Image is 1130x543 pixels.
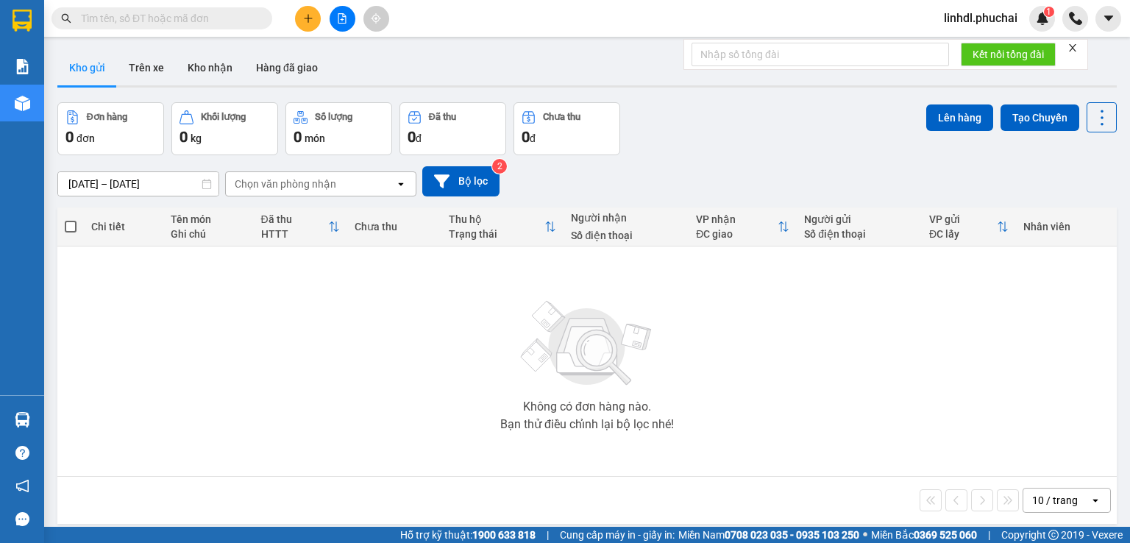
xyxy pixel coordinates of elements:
div: Đơn hàng [87,112,127,122]
span: 0 [294,128,302,146]
div: Số lượng [315,112,352,122]
span: Cung cấp máy in - giấy in: [560,527,675,543]
th: Toggle SortBy [441,207,564,246]
div: Đã thu [261,213,329,225]
img: warehouse-icon [15,412,30,427]
span: Hỗ trợ kỹ thuật: [400,527,536,543]
button: Bộ lọc [422,166,500,196]
span: aim [371,13,381,24]
img: solution-icon [15,59,30,74]
div: Chọn văn phòng nhận [235,177,336,191]
button: file-add [330,6,355,32]
div: Bạn thử điều chỉnh lại bộ lọc nhé! [500,419,674,430]
div: VP nhận [696,213,778,225]
input: Nhập số tổng đài [692,43,949,66]
span: ⚪️ [863,532,867,538]
div: ĐC lấy [929,228,997,240]
span: 0 [180,128,188,146]
div: Chưa thu [543,112,580,122]
div: Chi tiết [91,221,156,233]
div: Tên món [171,213,246,225]
img: svg+xml;base64,PHN2ZyBjbGFzcz0ibGlzdC1wbHVnX19zdmciIHhtbG5zPSJodHRwOi8vd3d3LnczLm9yZy8yMDAwL3N2Zy... [514,292,661,395]
th: Toggle SortBy [254,207,348,246]
button: aim [363,6,389,32]
input: Tìm tên, số ĐT hoặc mã đơn [81,10,255,26]
span: linhdl.phuchai [932,9,1029,27]
sup: 1 [1044,7,1054,17]
span: đ [530,132,536,144]
div: HTTT [261,228,329,240]
button: caret-down [1095,6,1121,32]
button: Kho gửi [57,50,117,85]
th: Toggle SortBy [689,207,797,246]
strong: 0369 525 060 [914,529,977,541]
div: Người gửi [804,213,914,225]
span: kg [191,132,202,144]
strong: 1900 633 818 [472,529,536,541]
button: plus [295,6,321,32]
span: Miền Nam [678,527,859,543]
svg: open [1090,494,1101,506]
button: Số lượng0món [285,102,392,155]
sup: 2 [492,159,507,174]
button: Khối lượng0kg [171,102,278,155]
div: Thu hộ [449,213,545,225]
span: | [547,527,549,543]
div: Nhân viên [1023,221,1109,233]
button: Chưa thu0đ [514,102,620,155]
span: question-circle [15,446,29,460]
button: Trên xe [117,50,176,85]
button: Đã thu0đ [399,102,506,155]
span: plus [303,13,313,24]
svg: open [395,178,407,190]
span: file-add [337,13,347,24]
div: Người nhận [571,212,681,224]
span: 1 [1046,7,1051,17]
button: Lên hàng [926,104,993,131]
span: | [988,527,990,543]
button: Kho nhận [176,50,244,85]
div: Ghi chú [171,228,246,240]
div: VP gửi [929,213,997,225]
button: Đơn hàng0đơn [57,102,164,155]
span: 0 [408,128,416,146]
div: Đã thu [429,112,456,122]
div: Không có đơn hàng nào. [523,401,651,413]
span: message [15,512,29,526]
span: notification [15,479,29,493]
span: món [305,132,325,144]
div: Số điện thoại [571,230,681,241]
button: Tạo Chuyến [1001,104,1079,131]
span: close [1067,43,1078,53]
span: search [61,13,71,24]
button: Kết nối tổng đài [961,43,1056,66]
div: Trạng thái [449,228,545,240]
span: 0 [65,128,74,146]
span: caret-down [1102,12,1115,25]
strong: 0708 023 035 - 0935 103 250 [725,529,859,541]
span: đ [416,132,422,144]
img: warehouse-icon [15,96,30,111]
input: Select a date range. [58,172,218,196]
img: icon-new-feature [1036,12,1049,25]
div: Số điện thoại [804,228,914,240]
img: logo-vxr [13,10,32,32]
img: phone-icon [1069,12,1082,25]
span: 0 [522,128,530,146]
span: copyright [1048,530,1059,540]
div: Khối lượng [201,112,246,122]
th: Toggle SortBy [922,207,1016,246]
span: Kết nối tổng đài [973,46,1044,63]
div: Chưa thu [355,221,434,233]
span: đơn [77,132,95,144]
button: Hàng đã giao [244,50,330,85]
span: Miền Bắc [871,527,977,543]
div: 10 / trang [1032,493,1078,508]
div: ĐC giao [696,228,778,240]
